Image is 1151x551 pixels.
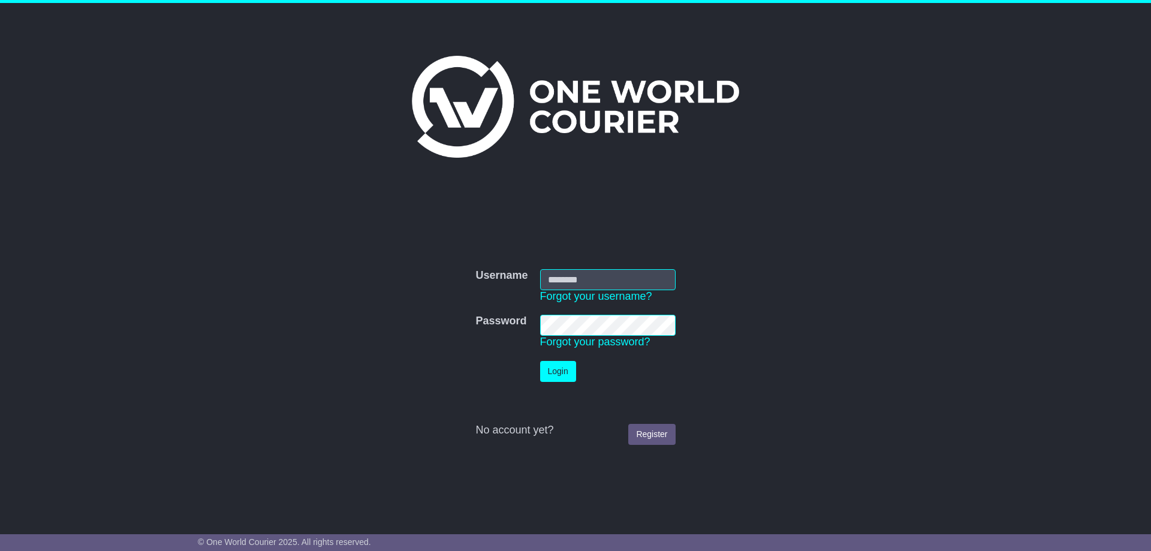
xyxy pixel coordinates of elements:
label: Password [475,315,526,328]
span: © One World Courier 2025. All rights reserved. [198,537,371,547]
a: Forgot your password? [540,336,650,348]
button: Login [540,361,576,382]
label: Username [475,269,528,282]
a: Forgot your username? [540,290,652,302]
img: One World [412,56,739,158]
a: Register [628,424,675,445]
div: No account yet? [475,424,675,437]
